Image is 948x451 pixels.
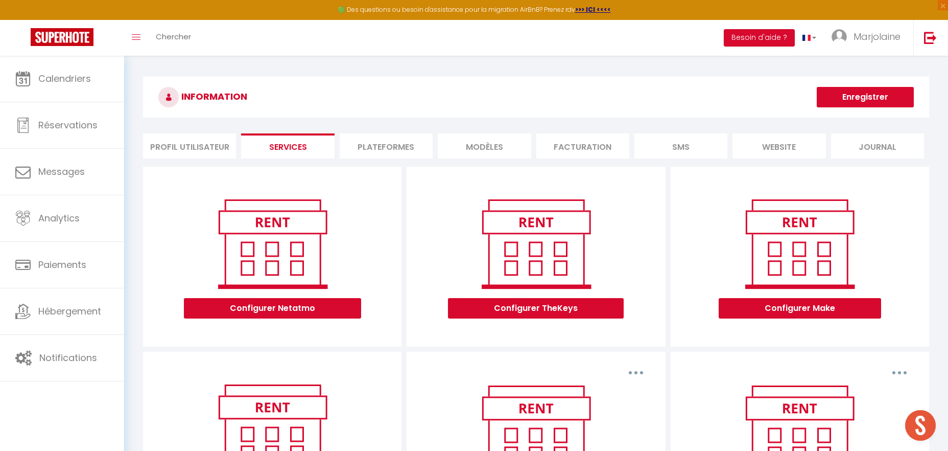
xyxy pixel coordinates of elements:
img: rent.png [207,195,338,293]
a: ... Marjolaine [824,20,913,56]
button: Configurer Netatmo [184,298,361,319]
span: Calendriers [38,72,91,85]
span: Messages [38,165,85,178]
span: Hébergement [38,305,101,318]
img: Super Booking [31,28,93,46]
img: rent.png [734,195,865,293]
button: Configurer Make [719,298,881,319]
img: logout [924,31,937,44]
span: Notifications [39,351,97,364]
a: >>> ICI <<<< [575,5,611,14]
li: SMS [634,133,727,159]
button: Configurer TheKeys [448,298,624,319]
span: Réservations [38,119,98,131]
li: MODÈLES [438,133,531,159]
li: Profil Utilisateur [143,133,236,159]
button: Enregistrer [817,87,914,107]
li: Journal [831,133,924,159]
span: Marjolaine [854,30,900,43]
h3: INFORMATION [143,77,929,118]
li: Facturation [536,133,629,159]
li: website [732,133,825,159]
img: ... [832,29,847,44]
div: Ouvrir le chat [905,410,936,441]
span: Paiements [38,258,86,271]
button: Besoin d'aide ? [724,29,795,47]
a: Chercher [148,20,199,56]
li: Services [241,133,334,159]
li: Plateformes [340,133,433,159]
span: Chercher [156,31,191,42]
img: rent.png [471,195,601,293]
span: Analytics [38,212,80,224]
